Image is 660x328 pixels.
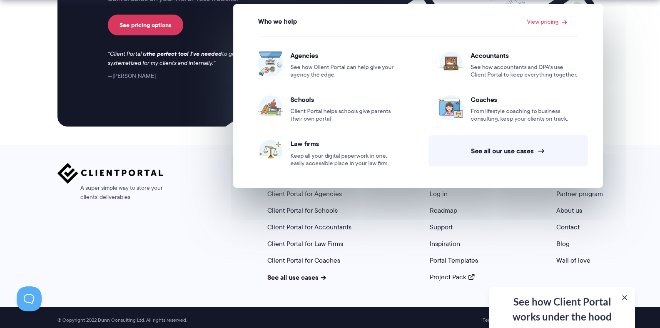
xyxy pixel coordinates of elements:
span: Who we help [258,18,297,25]
a: Roadmap [430,206,457,215]
span: Accountants [471,51,578,60]
a: Client Portal for Accountants [267,222,351,232]
a: Partner program [556,189,603,199]
a: Client Portal for Schools [267,206,338,215]
span: Client Portal helps schools give parents their own portal [291,108,398,123]
cite: [PERSON_NAME] [108,72,156,80]
a: Support [430,222,453,232]
ul: Who we help [233,4,603,188]
a: Inspiration [430,239,460,248]
a: View pricing [527,19,567,25]
span: Law firms [291,139,398,148]
span: See how Client Portal can help give your agency the edge. [291,64,398,79]
a: Client Portal for Agencies [267,189,342,199]
a: Client Portal for Coaches [267,256,340,265]
span: Coaches [471,95,578,104]
a: Terms & Conditions [483,317,526,323]
span: A super simple way to store your clients' deliverables [57,184,163,202]
span: From lifestyle coaching to business consulting, keep your clients on track. [471,108,578,123]
a: Log in [430,189,448,199]
a: Portal Templates [430,256,478,265]
a: Client Portal for Law Firms [267,239,343,248]
strong: the perfect tool I've needed [147,49,222,58]
span: Keep all your digital paperwork in one, easily accessible place in your law firm. [291,152,398,167]
span: → [538,147,545,155]
p: Client Portal is to get everything systematized for my clients and internally. [108,50,278,68]
a: Project Pack [430,272,475,282]
a: See all use cases [267,272,326,282]
span: Agencies [291,51,398,60]
ul: View pricing [238,28,598,176]
a: See all our use cases [428,135,588,166]
a: Contact [556,222,580,232]
a: About us [556,206,582,215]
span: See how accountants and CPA’s use Client Portal to keep everything together. [471,64,578,79]
a: See pricing options [108,15,183,35]
span: Schools [291,95,398,104]
a: Blog [556,239,570,248]
iframe: Toggle Customer Support [17,286,42,311]
a: Wall of love [556,256,590,265]
span: © Copyright 2022 Dunn Consulting Ltd. All rights reserved. [53,317,191,323]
